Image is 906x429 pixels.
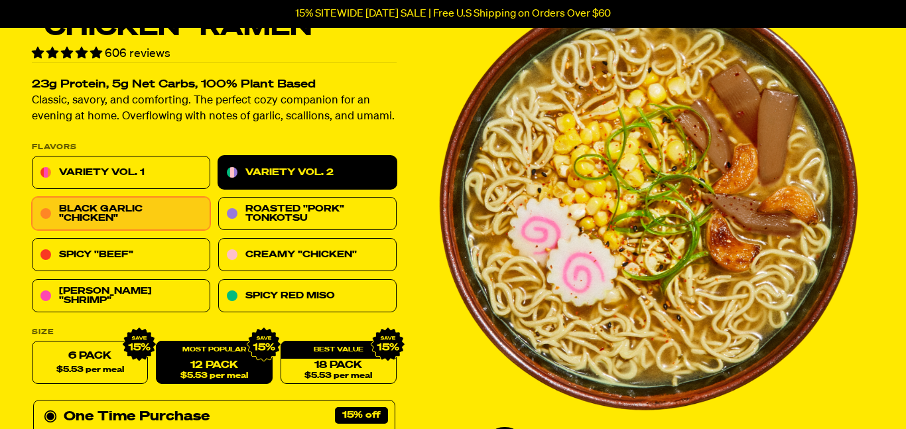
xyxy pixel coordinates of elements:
label: Size [32,329,397,336]
span: $5.53 per meal [304,372,372,381]
h2: 23g Protein, 5g Net Carbs, 100% Plant Based [32,80,397,91]
p: Flavors [32,144,397,151]
p: 15% SITEWIDE [DATE] SALE | Free U.S Shipping on Orders Over $60 [295,8,611,20]
a: 18 Pack$5.53 per meal [281,341,397,385]
span: $5.53 per meal [56,366,124,375]
img: IMG_9632.png [371,328,405,362]
span: 606 reviews [105,48,170,60]
a: Spicy "Beef" [32,239,210,272]
a: [PERSON_NAME] "Shrimp" [32,280,210,313]
label: 6 Pack [32,341,148,385]
a: Black Garlic "Chicken" [32,198,210,231]
a: Variety Vol. 2 [218,156,397,190]
a: Spicy Red Miso [218,280,397,313]
a: Roasted "Pork" Tonkotsu [218,198,397,231]
span: $5.53 per meal [180,372,248,381]
a: 12 Pack$5.53 per meal [156,341,272,385]
iframe: Marketing Popup [7,341,85,422]
a: Variety Vol. 1 [32,156,210,190]
span: 4.76 stars [32,48,105,60]
img: IMG_9632.png [246,328,281,362]
img: IMG_9632.png [122,328,157,362]
a: Creamy "Chicken" [218,239,397,272]
p: Classic, savory, and comforting. The perfect cozy companion for an evening at home. Overflowing w... [32,93,397,125]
